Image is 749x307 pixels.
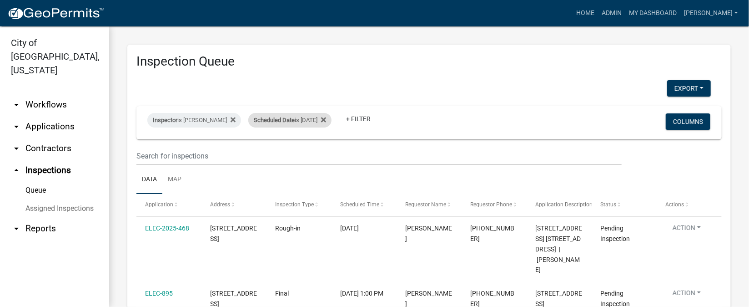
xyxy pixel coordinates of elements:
[405,225,452,242] span: JONATHAN
[145,225,189,232] a: ELEC-2025-468
[535,201,593,208] span: Application Description
[339,111,378,127] a: + Filter
[275,225,301,232] span: Rough-in
[665,288,708,302] button: Action
[527,194,592,216] datatable-header-cell: Application Description
[145,201,173,208] span: Application
[340,288,388,299] div: [DATE] 1:00 PM
[162,165,187,194] a: Map
[11,121,22,132] i: arrow_drop_down
[145,290,173,297] a: ELEC-895
[680,5,742,22] a: [PERSON_NAME]
[275,290,289,297] span: Final
[340,223,388,234] div: [DATE]
[275,201,314,208] span: Inspection Type
[136,194,201,216] datatable-header-cell: Application
[600,225,630,242] span: Pending Inspection
[657,194,722,216] datatable-header-cell: Actions
[248,113,332,128] div: is [DATE]
[136,165,162,194] a: Data
[470,225,514,242] span: 502-639-7957
[340,201,379,208] span: Scheduled Time
[153,117,177,123] span: Inspector
[665,223,708,236] button: Action
[666,113,710,130] button: Columns
[665,201,684,208] span: Actions
[470,201,512,208] span: Requestor Phone
[11,223,22,234] i: arrow_drop_down
[600,201,616,208] span: Status
[266,194,332,216] datatable-header-cell: Inspection Type
[210,201,230,208] span: Address
[147,113,241,128] div: is [PERSON_NAME]
[667,80,711,97] button: Export
[11,165,22,176] i: arrow_drop_up
[592,194,657,216] datatable-header-cell: Status
[136,147,622,165] input: Search for inspections
[11,99,22,110] i: arrow_drop_down
[535,225,582,273] span: 1202 SPRUCE DRIVE 1202 Spruce Drive | Wilson Angela
[201,194,266,216] datatable-header-cell: Address
[254,117,295,123] span: Scheduled Date
[598,5,625,22] a: Admin
[210,225,257,242] span: 1202 SPRUCE DRIVE
[136,54,722,69] h3: Inspection Queue
[462,194,527,216] datatable-header-cell: Requestor Phone
[397,194,462,216] datatable-header-cell: Requestor Name
[573,5,598,22] a: Home
[332,194,397,216] datatable-header-cell: Scheduled Time
[11,143,22,154] i: arrow_drop_down
[405,201,446,208] span: Requestor Name
[625,5,680,22] a: My Dashboard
